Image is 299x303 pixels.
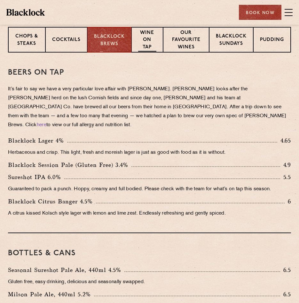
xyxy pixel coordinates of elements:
p: Seasonal Sureshot Pale Ale, 440ml 4.5% [8,266,124,274]
div: Book Now [239,5,281,20]
p: Wine on Tap [138,29,157,52]
p: 6.5 [280,290,291,299]
p: Milson Pale Ale, 440ml 5.2% [8,290,94,299]
p: Blacklock Lager 4% [8,136,67,145]
p: 6.5 [280,266,291,274]
p: Blacklock Brews [94,33,125,48]
a: here [37,123,46,127]
h3: Beers on tap [8,69,291,77]
p: 4.65 [277,136,291,145]
p: It’s fair to say we have a very particular love affair with [PERSON_NAME]. [PERSON_NAME] looks af... [8,85,291,130]
p: Guaranteed to pack a punch. Hoppy, creamy and full bodied. Please check with the team for what’s ... [8,185,291,194]
p: Blacklock Sundays [216,33,247,48]
p: Sureshot IPA 6.0% [8,173,64,182]
h3: BOTTLES & CANS [8,249,291,258]
p: Blacklock Session Pale (Gluten Free) 3.4% [8,160,131,169]
p: 6 [285,197,291,206]
p: Blacklock Citrus Banger 4.5% [8,197,96,206]
p: 4.9 [280,161,291,169]
p: Our favourite wines [170,29,202,52]
p: Herbaceous and crisp. This light, fresh and moreish lager is just as good with food as it is with... [8,148,291,157]
p: 5.5 [280,173,291,181]
p: Chops & Steaks [15,33,39,48]
img: BL_Textured_Logo-footer-cropped.svg [6,9,45,15]
p: Cocktails [52,37,81,45]
p: Pudding [260,37,284,45]
p: Gluten free, easy drinking, delicious and seasonally swapped. [8,278,291,287]
p: A citrus kissed Kolsch style lager with lemon and lime zest. Endlessly refreshing and gently spiced. [8,209,291,218]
